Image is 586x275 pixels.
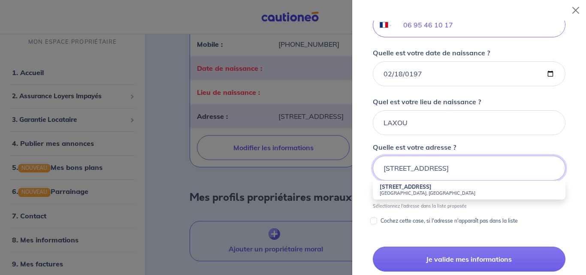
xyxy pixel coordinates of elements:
small: [GEOGRAPHIC_DATA], [GEOGRAPHIC_DATA] [380,190,559,196]
p: Sélectionnez l'adresse dans la liste proposée [373,203,467,209]
strong: [STREET_ADDRESS] [380,184,432,190]
input: 08 09 89 09 09 [393,13,565,37]
button: Close [569,3,583,17]
p: Quel est votre lieu de naissance ? [373,97,481,107]
button: Je valide mes informations [373,247,565,272]
input: Paris [373,110,565,135]
input: 01/01/1980 [373,61,565,86]
p: Quelle est votre date de naissance ? [373,48,490,58]
p: Quelle est votre adresse ? [373,142,456,152]
input: 11 rue de la liberté 75000 Paris [373,156,565,181]
p: Cochez cette case, si l'adresse n'apparaît pas dans la liste [381,216,518,226]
